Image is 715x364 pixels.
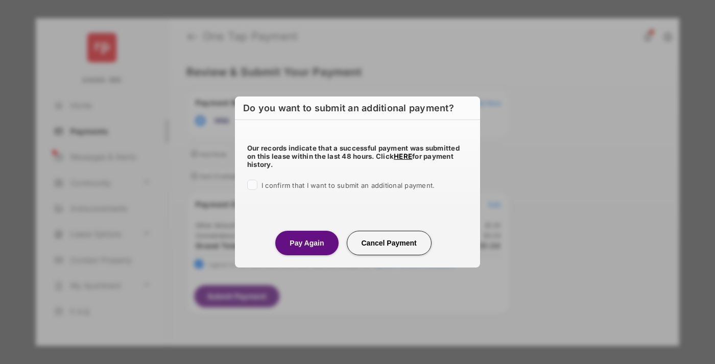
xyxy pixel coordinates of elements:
button: Cancel Payment [347,231,432,255]
button: Pay Again [275,231,338,255]
h5: Our records indicate that a successful payment was submitted on this lease within the last 48 hou... [247,144,468,168]
span: I confirm that I want to submit an additional payment. [261,181,435,189]
a: HERE [394,152,412,160]
h6: Do you want to submit an additional payment? [235,96,480,120]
